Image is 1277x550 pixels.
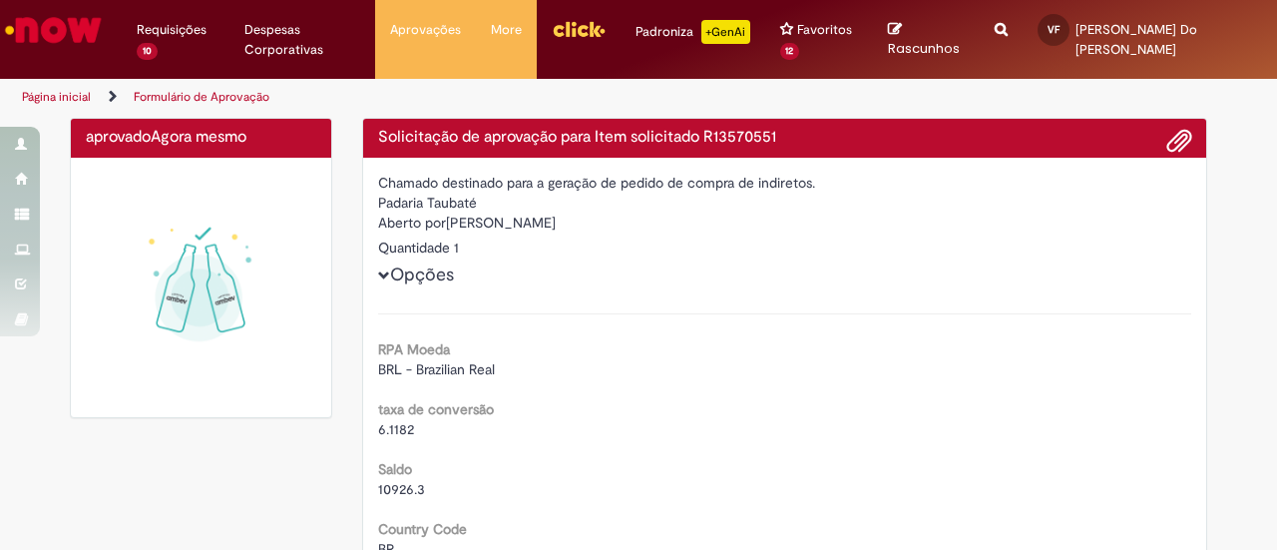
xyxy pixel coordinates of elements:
[378,400,494,418] b: taxa de conversão
[378,480,425,498] span: 10926.3
[151,127,246,147] time: 28/09/2025 21:56:07
[137,43,158,60] span: 10
[15,79,836,116] ul: Trilhas de página
[888,21,965,58] a: Rascunhos
[390,20,461,40] span: Aprovações
[151,127,246,147] span: Agora mesmo
[86,129,316,147] h4: aprovado
[378,238,1192,258] div: Quantidade 1
[552,14,606,44] img: click_logo_yellow_360x200.png
[1075,21,1197,58] span: [PERSON_NAME] Do [PERSON_NAME]
[888,39,960,58] span: Rascunhos
[378,460,412,478] b: Saldo
[701,20,750,44] p: +GenAi
[378,340,450,358] b: RPA Moeda
[378,360,495,378] span: BRL - Brazilian Real
[378,213,1192,238] div: [PERSON_NAME]
[137,20,207,40] span: Requisições
[378,420,414,438] span: 6.1182
[797,20,852,40] span: Favoritos
[378,193,1192,213] div: Padaria Taubaté
[134,89,269,105] a: Formulário de Aprovação
[636,20,750,44] div: Padroniza
[2,10,105,50] img: ServiceNow
[378,520,467,538] b: Country Code
[378,213,446,233] label: Aberto por
[378,129,1192,147] h4: Solicitação de aprovação para Item solicitado R13570551
[378,173,1192,193] div: Chamado destinado para a geração de pedido de compra de indiretos.
[86,173,316,403] img: sucesso_1.gif
[780,43,800,60] span: 12
[1048,23,1060,36] span: VF
[491,20,522,40] span: More
[244,20,360,60] span: Despesas Corporativas
[22,89,91,105] a: Página inicial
